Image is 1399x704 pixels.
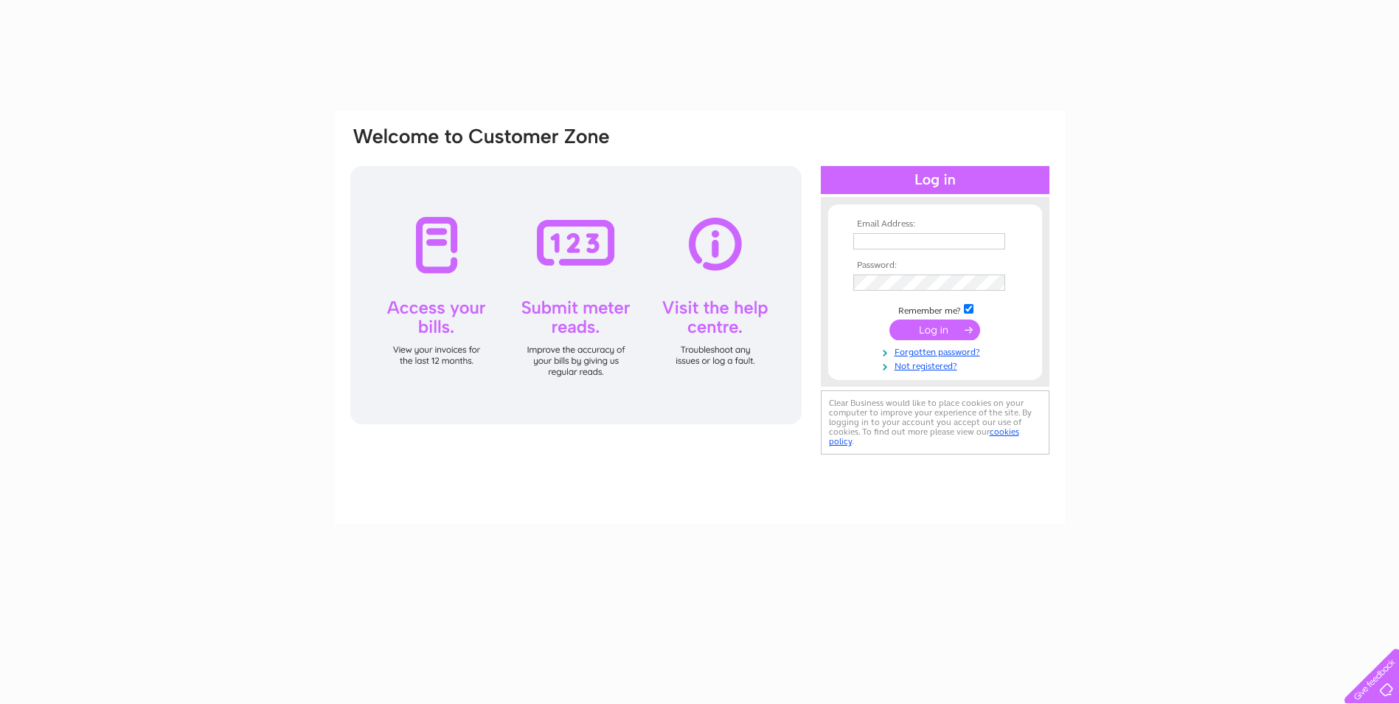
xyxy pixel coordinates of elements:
[850,260,1021,271] th: Password:
[821,390,1049,455] div: Clear Business would like to place cookies on your computer to improve your experience of the sit...
[853,358,1021,372] a: Not registered?
[853,344,1021,358] a: Forgotten password?
[850,302,1021,317] td: Remember me?
[829,427,1019,446] a: cookies policy
[889,320,980,340] input: Submit
[850,219,1021,230] th: Email Address:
